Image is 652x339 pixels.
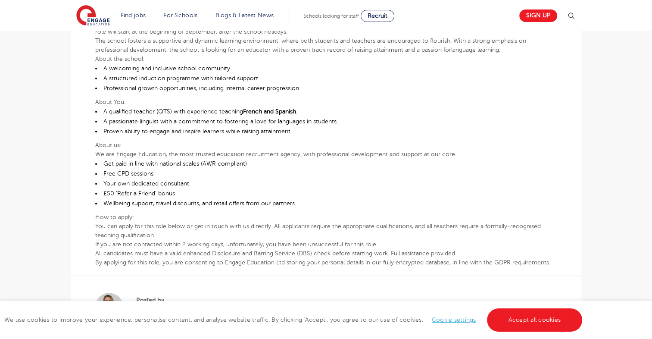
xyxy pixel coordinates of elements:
img: Engage Education [76,5,110,27]
p: We are Engage Education, the most trusted education recruitment agency, with professional develop... [95,150,557,159]
b: About the school: [95,56,145,62]
b: About us: [95,142,122,148]
li: A welcoming and inclusive school community. [95,63,557,73]
p: The school fosters a supportive and dynamic learning environment, where both students and teacher... [95,36,557,54]
li: Professional growth opportunities, including internal career progression. [95,83,557,93]
b: About You: [95,99,126,105]
a: For Schools [163,12,197,19]
b: By applying for this role, you are consenting to Engage Education Ltd storing your personal detai... [95,259,550,266]
a: Blogs & Latest News [215,12,274,19]
p: You can apply for this role below or get in touch with us directly. All applicants require the ap... [95,222,557,240]
b: l [451,47,452,53]
li: £50 ‘Refer a Friend’ bonus [95,188,557,198]
li: Proven ability to engage and inspire learners while raising attainment. [95,126,557,136]
p: All candidates must have a valid enhanced Disclosure and Barring Service (DBS) check before start... [95,249,557,258]
span: Posted by [136,295,220,304]
a: Recruit [361,10,394,22]
a: Accept all cookies [487,308,583,332]
p: If you are not contacted within 2 working days, unfortunately, you have been unsuccessful for thi... [95,240,557,249]
a: Find jobs [121,12,146,19]
li: A structured induction programme with tailored support. [95,73,557,83]
b: How to apply: [95,214,134,220]
li: A passionate linguist with a commitment to fostering a love for languages in students. [95,116,557,126]
li: Free CPD sessions [95,169,557,179]
li: Wellbeing support, travel discounts, and retail offers from our partners [95,198,557,208]
li: Get paid in line with national scales (AWR compliant) [95,159,557,169]
a: Sign up [519,9,557,22]
li: Your own dedicated consultant [95,179,557,188]
span: Recruit [368,13,387,19]
li: A qualified teacher (QTS) with experience teaching . [95,107,557,116]
span: Schools looking for staff [303,13,359,19]
span: We use cookies to improve your experience, personalise content, and analyse website traffic. By c... [4,317,584,323]
b: French and Spanish [243,108,296,115]
a: Cookie settings [432,317,476,323]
